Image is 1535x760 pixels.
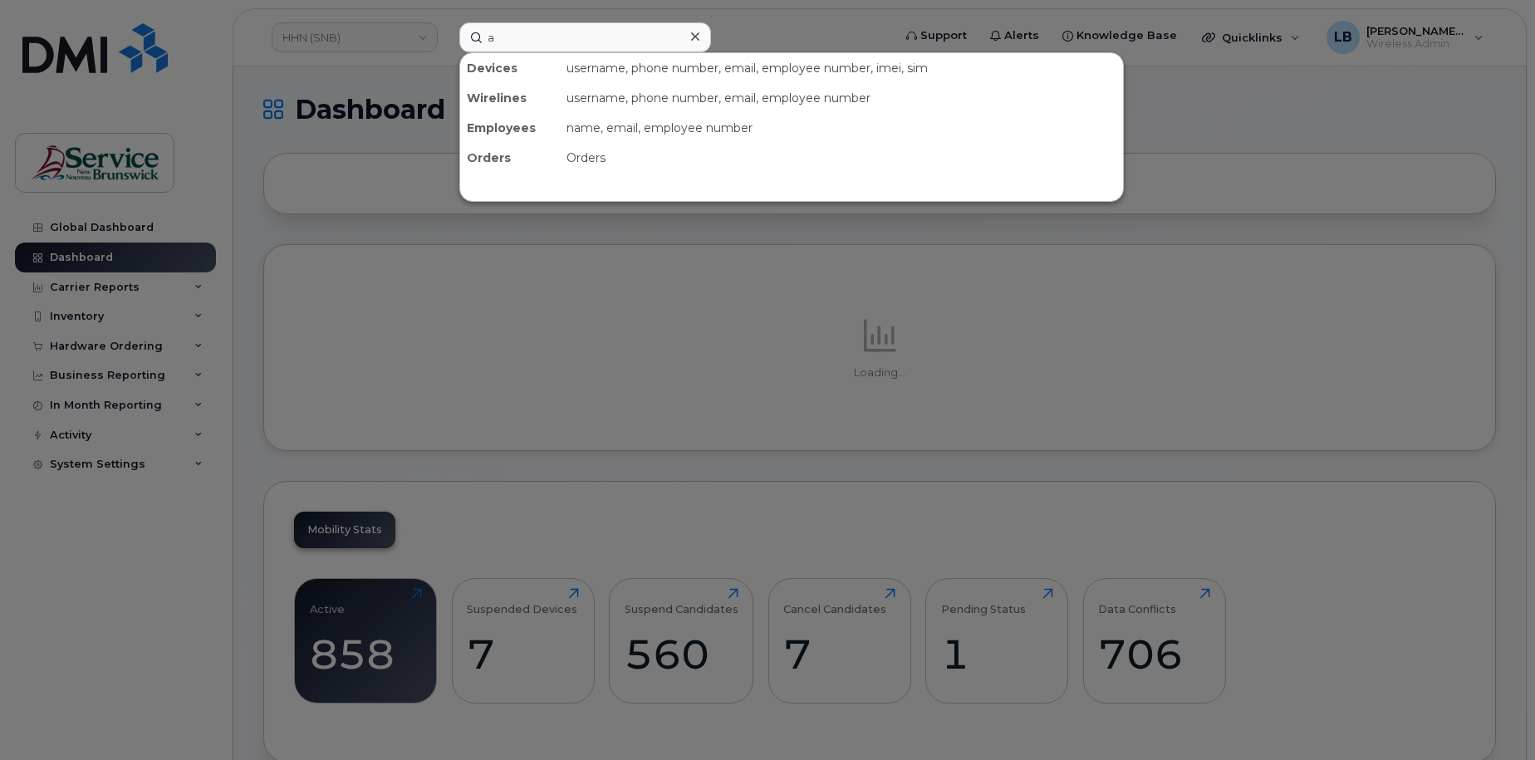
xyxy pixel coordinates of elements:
div: username, phone number, email, employee number [560,83,1123,113]
div: Devices [460,53,560,83]
div: username, phone number, email, employee number, imei, sim [560,53,1123,83]
div: Orders [560,143,1123,173]
div: name, email, employee number [560,113,1123,143]
div: Employees [460,113,560,143]
div: Orders [460,143,560,173]
div: Wirelines [460,83,560,113]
